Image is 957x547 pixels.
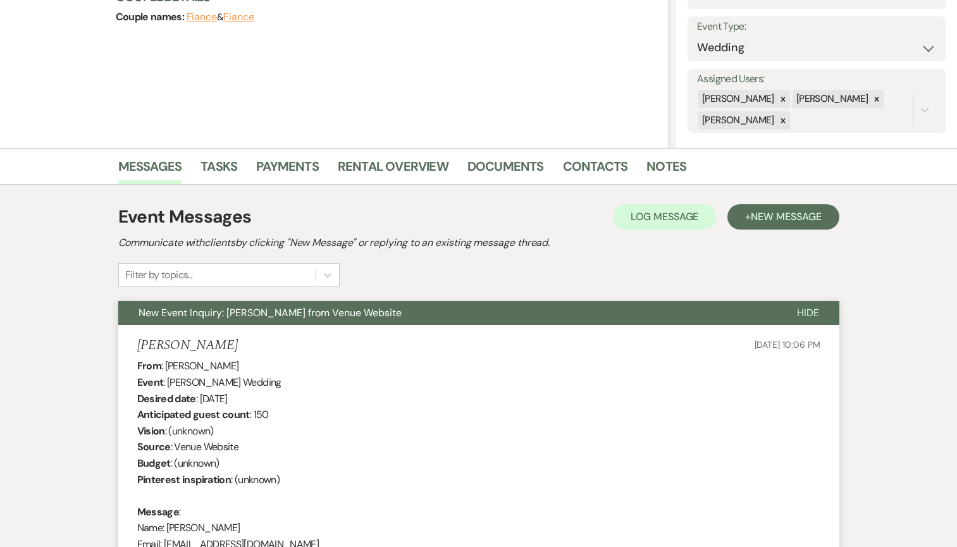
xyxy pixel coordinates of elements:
[116,10,187,23] span: Couple names:
[137,338,238,353] h5: [PERSON_NAME]
[698,90,776,108] div: [PERSON_NAME]
[338,156,448,184] a: Rental Overview
[139,306,402,319] span: New Event Inquiry: [PERSON_NAME] from Venue Website
[727,204,839,230] button: +New Message
[646,156,686,184] a: Notes
[777,301,839,325] button: Hide
[125,267,193,283] div: Filter by topics...
[118,204,252,230] h1: Event Messages
[467,156,544,184] a: Documents
[137,376,164,389] b: Event
[256,156,319,184] a: Payments
[201,156,237,184] a: Tasks
[137,359,161,372] b: From
[631,210,698,223] span: Log Message
[137,424,165,438] b: Vision
[613,204,716,230] button: Log Message
[697,18,936,36] label: Event Type:
[698,111,776,130] div: [PERSON_NAME]
[137,505,180,519] b: Message
[118,235,839,250] h2: Communicate with clients by clicking "New Message" or replying to an existing message thread.
[137,457,171,470] b: Budget
[223,12,254,22] button: Fiance
[187,11,254,23] span: &
[118,301,777,325] button: New Event Inquiry: [PERSON_NAME] from Venue Website
[797,306,819,319] span: Hide
[793,90,870,108] div: [PERSON_NAME]
[751,210,821,223] span: New Message
[187,12,218,22] button: Fiance
[137,440,171,453] b: Source
[563,156,628,184] a: Contacts
[755,339,820,350] span: [DATE] 10:06 PM
[118,156,182,184] a: Messages
[137,408,250,421] b: Anticipated guest count
[137,473,232,486] b: Pinterest inspiration
[137,392,196,405] b: Desired date
[697,70,936,89] label: Assigned Users:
